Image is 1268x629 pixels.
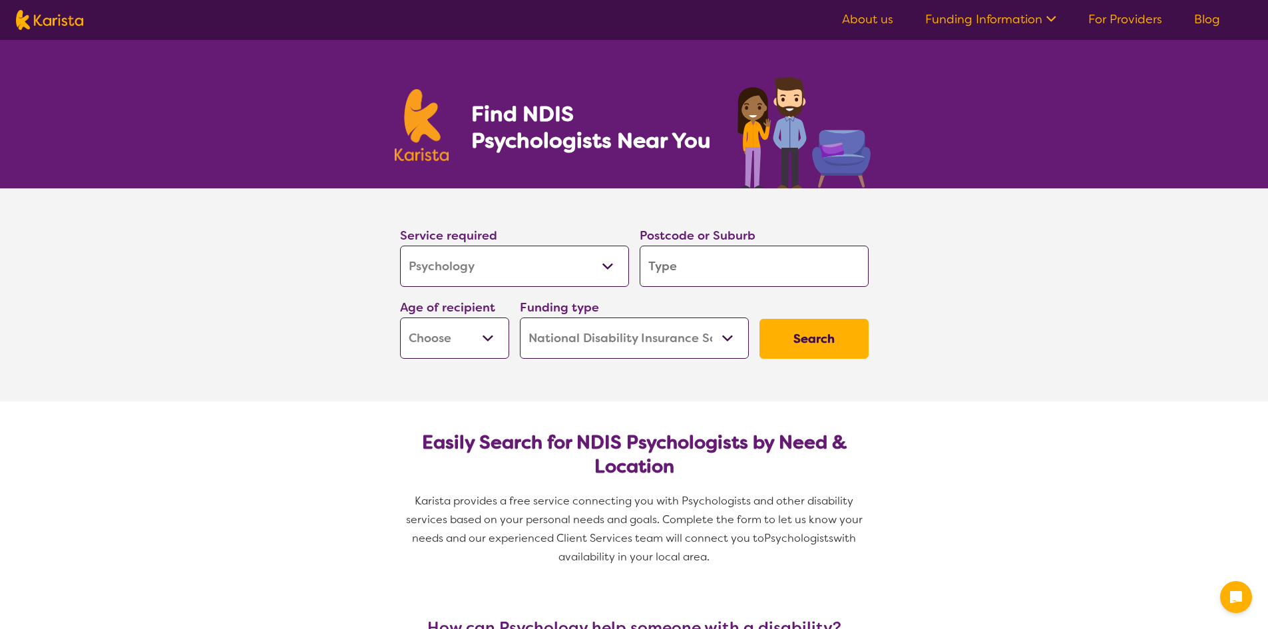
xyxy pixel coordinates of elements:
h1: Find NDIS Psychologists Near You [471,101,718,154]
img: psychology [733,72,874,188]
img: Karista logo [395,89,449,161]
label: Service required [400,228,497,244]
label: Funding type [520,300,599,315]
a: Funding Information [925,11,1056,27]
span: Karista provides a free service connecting you with Psychologists and other disability services b... [406,494,865,545]
span: Psychologists [764,531,833,545]
a: For Providers [1088,11,1162,27]
a: Blog [1194,11,1220,27]
label: Age of recipient [400,300,495,315]
button: Search [759,319,869,359]
h2: Easily Search for NDIS Psychologists by Need & Location [411,431,858,479]
a: About us [842,11,893,27]
label: Postcode or Suburb [640,228,755,244]
input: Type [640,246,869,287]
img: Karista logo [16,10,83,30]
